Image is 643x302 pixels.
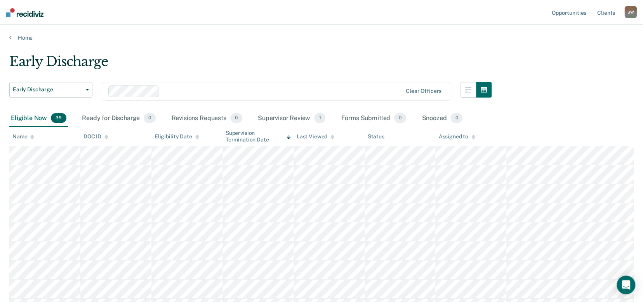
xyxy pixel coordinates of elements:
[314,113,325,123] span: 1
[9,82,92,98] button: Early Discharge
[83,133,108,140] div: DOC ID
[13,86,83,93] span: Early Discharge
[617,276,635,294] div: Open Intercom Messenger
[297,133,334,140] div: Last Viewed
[394,113,406,123] span: 0
[6,8,43,17] img: Recidiviz
[51,113,66,123] span: 39
[368,133,384,140] div: Status
[12,133,34,140] div: Name
[256,110,327,127] div: Supervisor Review1
[230,113,242,123] span: 0
[144,113,156,123] span: 0
[450,113,462,123] span: 0
[624,6,637,18] div: S W
[9,54,492,76] div: Early Discharge
[9,110,68,127] div: Eligible Now39
[339,110,408,127] div: Forms Submitted0
[438,133,475,140] div: Assigned to
[155,133,199,140] div: Eligibility Date
[170,110,243,127] div: Revisions Requests0
[406,88,441,94] div: Clear officers
[80,110,157,127] div: Ready for Discharge0
[226,130,290,143] div: Supervision Termination Date
[9,34,634,41] a: Home
[624,6,637,18] button: SW
[420,110,464,127] div: Snoozed0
